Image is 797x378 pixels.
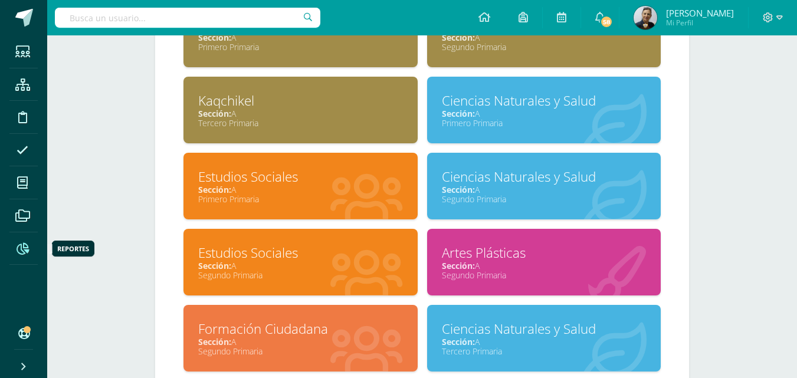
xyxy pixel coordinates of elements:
[442,320,647,338] div: Ciencias Naturales y Salud
[198,32,403,43] div: A
[442,336,647,347] div: A
[198,269,403,281] div: Segundo Primaria
[442,184,475,195] span: Sección:
[442,167,647,186] div: Ciencias Naturales y Salud
[198,91,403,110] div: Kaqchikel
[442,32,475,43] span: Sección:
[198,260,403,271] div: A
[442,108,475,119] span: Sección:
[427,77,661,143] a: Ciencias Naturales y SaludSección:APrimero Primaria
[442,193,647,205] div: Segundo Primaria
[198,167,403,186] div: Estudios Sociales
[634,6,657,29] img: 426ccef1f384d7af7b6103c9af345778.png
[442,269,647,281] div: Segundo Primaria
[55,8,320,28] input: Busca un usuario...
[427,229,661,295] a: Artes PlásticasSección:ASegundo Primaria
[442,244,647,262] div: Artes Plásticas
[183,153,418,219] a: Estudios SocialesSección:APrimero Primaria
[442,41,647,52] div: Segundo Primaria
[442,108,647,119] div: A
[427,153,661,219] a: Ciencias Naturales y SaludSección:ASegundo Primaria
[57,244,89,253] div: Reportes
[198,336,231,347] span: Sección:
[198,108,231,119] span: Sección:
[442,91,647,110] div: Ciencias Naturales y Salud
[198,244,403,262] div: Estudios Sociales
[198,336,403,347] div: A
[198,320,403,338] div: Formación Ciudadana
[427,305,661,372] a: Ciencias Naturales y SaludSección:ATercero Primaria
[198,260,231,271] span: Sección:
[198,346,403,357] div: Segundo Primaria
[442,117,647,129] div: Primero Primaria
[198,184,403,195] div: A
[198,193,403,205] div: Primero Primaria
[666,18,734,28] span: Mi Perfil
[442,346,647,357] div: Tercero Primaria
[198,117,403,129] div: Tercero Primaria
[198,108,403,119] div: A
[183,305,418,372] a: Formación CiudadanaSección:ASegundo Primaria
[183,229,418,295] a: Estudios SocialesSección:ASegundo Primaria
[198,32,231,43] span: Sección:
[666,7,734,19] span: [PERSON_NAME]
[442,184,647,195] div: A
[442,260,647,271] div: A
[600,15,613,28] span: 58
[442,260,475,271] span: Sección:
[442,336,475,347] span: Sección:
[442,32,647,43] div: A
[198,184,231,195] span: Sección:
[198,41,403,52] div: Primero Primaria
[183,77,418,143] a: KaqchikelSección:ATercero Primaria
